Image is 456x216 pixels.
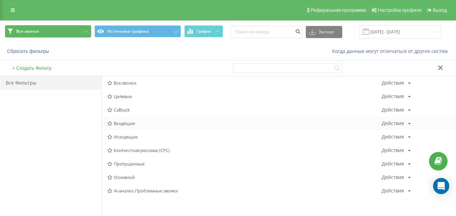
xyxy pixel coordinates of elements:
[311,7,366,13] span: Реферальная программа
[436,65,446,72] button: Закрыть
[16,29,39,34] span: Все звонки
[107,121,382,126] span: Входящие
[378,7,422,13] span: Настройки профиля
[107,134,382,139] span: Исходящие
[382,188,404,193] div: Действия
[107,188,382,193] span: AI-анализ. Проблемные звонки
[107,81,382,85] span: Все звонки
[196,29,211,34] span: График
[107,175,382,180] span: Основной
[107,148,382,153] span: Контекстная реклама (CPC)
[382,161,404,166] div: Действия
[95,25,181,37] button: Источники трафика
[382,175,404,180] div: Действия
[332,48,451,54] a: Когда данные могут отличаться от других систем
[107,161,382,166] span: Пропущенные
[231,26,302,38] input: Поиск по номеру
[382,148,404,153] div: Действия
[382,134,404,139] div: Действия
[382,81,404,85] div: Действия
[382,107,404,112] div: Действия
[184,25,223,37] button: График
[433,178,449,194] div: Open Intercom Messenger
[5,48,52,54] button: Сбросить фильтры
[5,25,91,37] button: Все звонки
[10,65,53,71] button: + Создать Фильтр
[107,94,382,99] span: Целевые
[0,76,102,90] div: Все Фильтры
[382,121,404,126] div: Действия
[382,94,404,99] div: Действия
[107,107,382,112] span: Callback
[433,7,447,13] span: Выход
[306,26,342,38] button: Экспорт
